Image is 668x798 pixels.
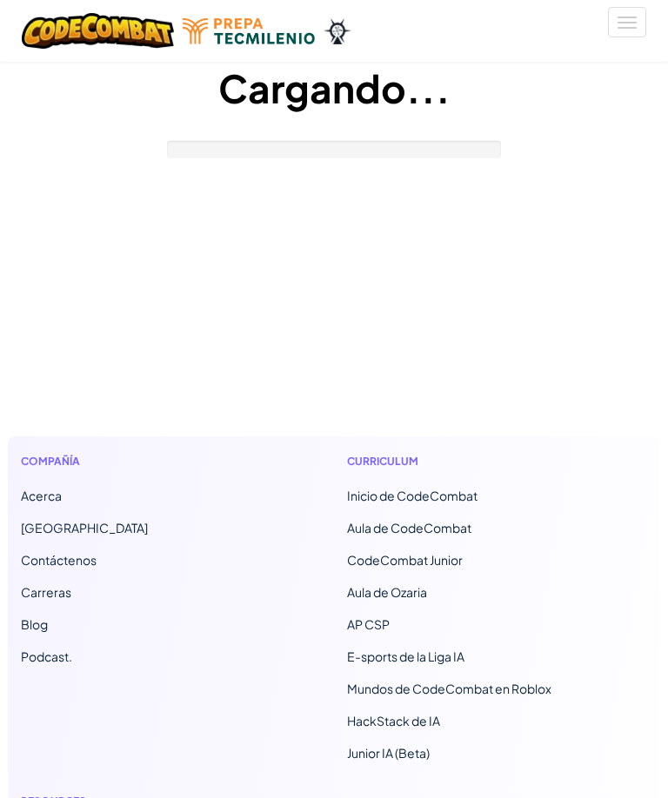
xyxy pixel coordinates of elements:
a: Blog [21,616,48,632]
img: CodeCombat logo [22,13,174,49]
a: HackStack de IA [347,713,440,728]
a: E-sports de la Liga IA [347,648,464,664]
a: Aula de CodeCombat [347,520,471,535]
a: Podcast. [21,648,72,664]
h1: Curriculum [347,454,647,469]
a: Acerca [21,488,62,503]
img: Tecmilenio logo [183,18,315,44]
a: Junior IA (Beta) [347,745,430,761]
span: Inicio de CodeCombat [347,488,478,503]
a: CodeCombat Junior [347,552,463,568]
a: Carreras [21,584,71,600]
h1: Compañía [21,454,321,469]
a: AP CSP [347,616,390,632]
a: Aula de Ozaria [347,584,427,600]
a: Mundos de CodeCombat en Roblox [347,681,551,696]
img: Ozaria [324,18,351,44]
span: Contáctenos [21,552,97,568]
a: [GEOGRAPHIC_DATA] [21,520,148,535]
